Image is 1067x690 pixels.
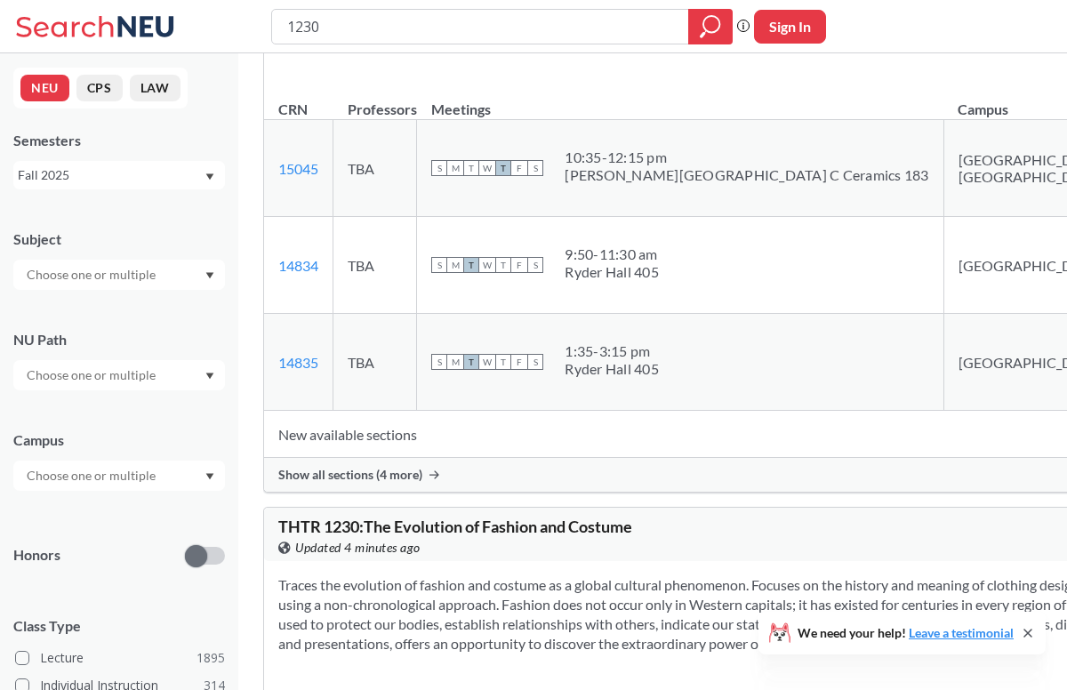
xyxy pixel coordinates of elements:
[130,75,181,101] button: LAW
[479,257,495,273] span: W
[13,330,225,349] div: NU Path
[909,625,1014,640] a: Leave a testimonial
[431,354,447,370] span: S
[565,263,659,281] div: Ryder Hall 405
[278,160,318,177] a: 15045
[527,257,543,273] span: S
[479,160,495,176] span: W
[13,616,225,636] span: Class Type
[295,538,421,558] span: Updated 4 minutes ago
[565,166,928,184] div: [PERSON_NAME][GEOGRAPHIC_DATA] C Ceramics 183
[18,465,167,486] input: Choose one or multiple
[333,217,417,314] td: TBA
[417,82,943,120] th: Meetings
[431,257,447,273] span: S
[13,545,60,566] p: Honors
[278,467,422,483] span: Show all sections (4 more)
[479,354,495,370] span: W
[13,461,225,491] div: Dropdown arrow
[76,75,123,101] button: CPS
[565,342,659,360] div: 1:35 - 3:15 pm
[565,245,659,263] div: 9:50 - 11:30 am
[197,648,225,668] span: 1895
[15,646,225,670] label: Lecture
[13,430,225,450] div: Campus
[798,627,1014,639] span: We need your help!
[511,354,527,370] span: F
[18,165,204,185] div: Fall 2025
[13,161,225,189] div: Fall 2025Dropdown arrow
[13,229,225,249] div: Subject
[447,257,463,273] span: M
[463,354,479,370] span: T
[754,10,826,44] button: Sign In
[205,173,214,181] svg: Dropdown arrow
[565,148,928,166] div: 10:35 - 12:15 pm
[495,160,511,176] span: T
[700,14,721,39] svg: magnifying glass
[278,517,632,536] span: THTR 1230 : The Evolution of Fashion and Costume
[333,82,417,120] th: Professors
[278,354,318,371] a: 14835
[20,75,69,101] button: NEU
[495,354,511,370] span: T
[285,12,676,42] input: Class, professor, course number, "phrase"
[13,260,225,290] div: Dropdown arrow
[447,160,463,176] span: M
[495,257,511,273] span: T
[333,314,417,411] td: TBA
[13,360,225,390] div: Dropdown arrow
[333,120,417,217] td: TBA
[463,160,479,176] span: T
[18,365,167,386] input: Choose one or multiple
[278,257,318,274] a: 14834
[511,160,527,176] span: F
[463,257,479,273] span: T
[205,473,214,480] svg: Dropdown arrow
[527,160,543,176] span: S
[13,131,225,150] div: Semesters
[278,100,308,119] div: CRN
[18,264,167,285] input: Choose one or multiple
[431,160,447,176] span: S
[205,373,214,380] svg: Dropdown arrow
[527,354,543,370] span: S
[565,360,659,378] div: Ryder Hall 405
[205,272,214,279] svg: Dropdown arrow
[688,9,733,44] div: magnifying glass
[447,354,463,370] span: M
[511,257,527,273] span: F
